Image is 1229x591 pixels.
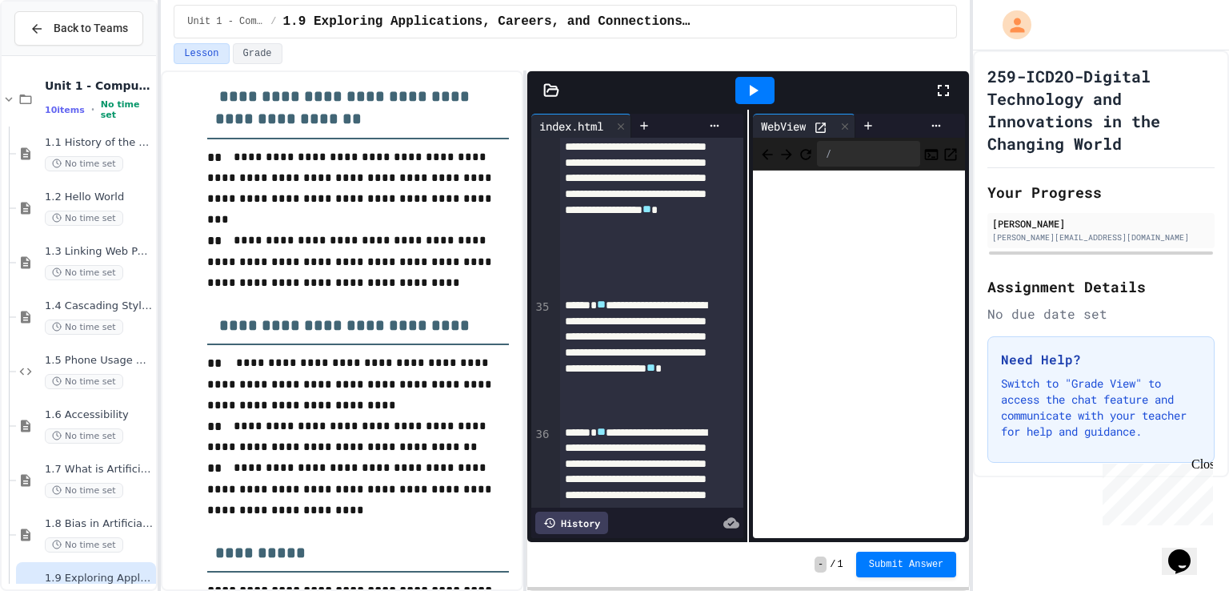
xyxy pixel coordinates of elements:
[753,114,855,138] div: WebView
[45,408,153,422] span: 1.6 Accessibility
[91,103,94,116] span: •
[45,136,153,150] span: 1.1 History of the WWW
[817,141,920,167] div: /
[531,300,551,427] div: 35
[45,517,153,531] span: 1.8 Bias in Artificial Intelligence
[987,65,1215,155] h1: 259-ICD2O-Digital Technology and Innovations in the Changing World
[101,99,154,120] span: No time set
[45,211,123,226] span: No time set
[753,118,814,135] div: WebView
[45,265,123,280] span: No time set
[798,144,814,163] button: Refresh
[45,191,153,204] span: 1.2 Hello World
[283,12,693,31] span: 1.9 Exploring Applications, Careers, and Connections in the Digital World
[531,118,611,135] div: index.html
[45,374,123,389] span: No time set
[923,144,939,163] button: Console
[187,15,264,28] span: Unit 1 - Computational Thinking and Making Connections
[869,558,944,571] span: Submit Answer
[992,216,1210,231] div: [PERSON_NAME]
[531,114,631,138] div: index.html
[987,304,1215,324] div: No due date set
[45,300,153,313] span: 1.4 Cascading Style Sheets
[838,558,843,571] span: 1
[45,78,153,93] span: Unit 1 - Computational Thinking and Making Connections
[943,144,959,163] button: Open in new tab
[54,20,128,37] span: Back to Teams
[992,231,1210,243] div: [PERSON_NAME][EMAIL_ADDRESS][DOMAIN_NAME]
[1162,527,1213,575] iframe: chat widget
[45,428,123,444] span: No time set
[759,143,775,163] span: Back
[14,11,143,46] button: Back to Teams
[174,43,229,64] button: Lesson
[830,558,835,571] span: /
[45,354,153,368] span: 1.5 Phone Usage Assignment
[987,275,1215,298] h2: Assignment Details
[6,6,110,102] div: Chat with us now!Close
[1001,350,1201,369] h3: Need Help?
[45,537,123,553] span: No time set
[270,15,276,28] span: /
[45,245,153,259] span: 1.3 Linking Web Pages
[987,181,1215,203] h2: Your Progress
[753,171,965,539] iframe: Web Preview
[233,43,282,64] button: Grade
[779,143,795,163] span: Forward
[531,110,551,300] div: 34
[986,6,1035,43] div: My Account
[45,572,153,585] span: 1.9 Exploring Applications, Careers, and Connections in the Digital World
[45,320,123,335] span: No time set
[1096,457,1213,525] iframe: chat widget
[1001,376,1201,440] p: Switch to "Grade View" to access the chat feature and communicate with your teacher for help and ...
[45,483,123,498] span: No time set
[531,427,551,585] div: 36
[815,557,827,573] span: -
[535,512,608,534] div: History
[856,552,957,577] button: Submit Answer
[45,156,123,171] span: No time set
[45,105,85,115] span: 10 items
[45,463,153,476] span: 1.7 What is Artificial Intelligence (AI)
